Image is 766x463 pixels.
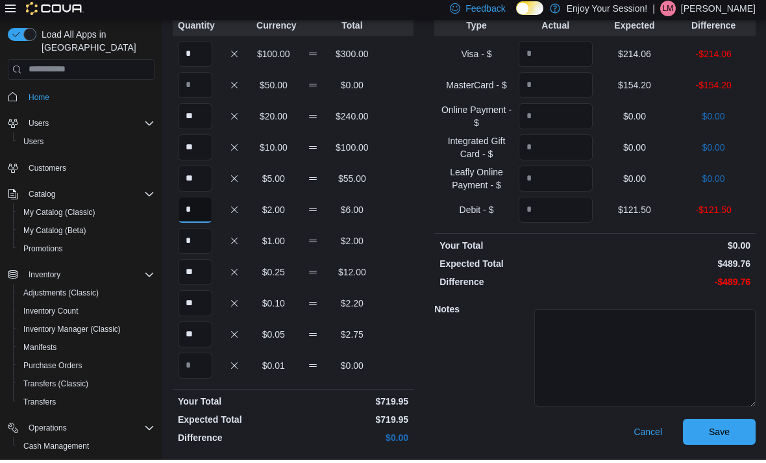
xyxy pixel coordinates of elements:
[13,287,160,305] button: Adjustments (Classic)
[519,106,593,132] input: Quantity
[439,138,513,164] p: Integrated Gift Card - $
[26,5,84,18] img: Cova
[18,343,154,358] span: Manifests
[598,22,672,35] p: Expected
[335,113,369,126] p: $240.00
[3,118,160,136] button: Users
[18,442,154,457] span: Cash Management
[3,422,160,440] button: Operations
[439,51,513,64] p: Visa - $
[18,244,154,260] span: Promotions
[335,238,369,251] p: $2.00
[29,273,60,283] span: Inventory
[18,288,154,304] span: Adjustments (Classic)
[519,138,593,164] input: Quantity
[676,175,750,188] p: $0.00
[23,327,121,338] span: Inventory Manager (Classic)
[29,192,55,203] span: Catalog
[18,325,154,340] span: Inventory Manager (Classic)
[335,362,369,375] p: $0.00
[663,4,674,19] span: LM
[29,426,67,436] span: Operations
[335,300,369,313] p: $2.20
[23,444,89,455] span: Cash Management
[439,242,592,255] p: Your Total
[516,5,543,18] input: Dark Mode
[178,356,212,382] input: Quantity
[598,260,750,273] p: $489.76
[23,309,79,319] span: Inventory Count
[18,137,154,153] span: Users
[178,44,212,70] input: Quantity
[676,144,750,157] p: $0.00
[13,136,160,154] button: Users
[335,82,369,95] p: $0.00
[13,360,160,378] button: Purchase Orders
[23,93,55,108] a: Home
[465,5,505,18] span: Feedback
[567,4,648,19] p: Enjoy Your Session!
[23,163,154,179] span: Customers
[296,416,409,429] p: $719.95
[676,206,750,219] p: -$121.50
[296,434,409,447] p: $0.00
[598,51,672,64] p: $214.06
[256,144,291,157] p: $10.00
[676,113,750,126] p: $0.00
[18,379,93,395] a: Transfers (Classic)
[256,238,291,251] p: $1.00
[13,378,160,396] button: Transfers (Classic)
[23,345,56,356] span: Manifests
[634,429,662,442] span: Cancel
[439,82,513,95] p: MasterCard - $
[13,225,160,243] button: My Catalog (Beta)
[519,75,593,101] input: Quantity
[439,169,513,195] p: Leafly Online Payment - $
[683,422,756,448] button: Save
[23,190,60,205] button: Catalog
[18,208,101,223] a: My Catalog (Classic)
[296,398,409,411] p: $719.95
[598,206,672,219] p: $121.50
[3,91,160,110] button: Home
[13,323,160,342] button: Inventory Manager (Classic)
[178,138,212,164] input: Quantity
[23,247,63,257] span: Promotions
[23,364,82,374] span: Purchase Orders
[335,269,369,282] p: $12.00
[598,82,672,95] p: $154.20
[598,113,672,126] p: $0.00
[335,22,369,35] p: Total
[439,260,592,273] p: Expected Total
[676,22,750,35] p: Difference
[23,382,88,392] span: Transfers (Classic)
[335,331,369,344] p: $2.75
[23,190,154,205] span: Catalog
[598,175,672,188] p: $0.00
[23,164,71,179] a: Customers
[439,279,592,292] p: Difference
[256,362,291,375] p: $0.01
[29,121,49,132] span: Users
[178,294,212,319] input: Quantity
[23,270,154,286] span: Inventory
[178,106,212,132] input: Quantity
[18,137,49,153] a: Users
[3,269,160,287] button: Inventory
[660,4,676,19] div: Leia Mahoney
[23,229,86,239] span: My Catalog (Beta)
[13,396,160,414] button: Transfers
[178,434,291,447] p: Difference
[439,106,513,132] p: Online Payment - $
[23,140,43,150] span: Users
[18,307,154,322] span: Inventory Count
[23,119,54,134] button: Users
[178,231,212,257] input: Quantity
[23,210,95,221] span: My Catalog (Classic)
[439,22,513,35] p: Type
[18,307,84,322] a: Inventory Count
[519,44,593,70] input: Quantity
[256,113,291,126] p: $20.00
[18,325,126,340] a: Inventory Manager (Classic)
